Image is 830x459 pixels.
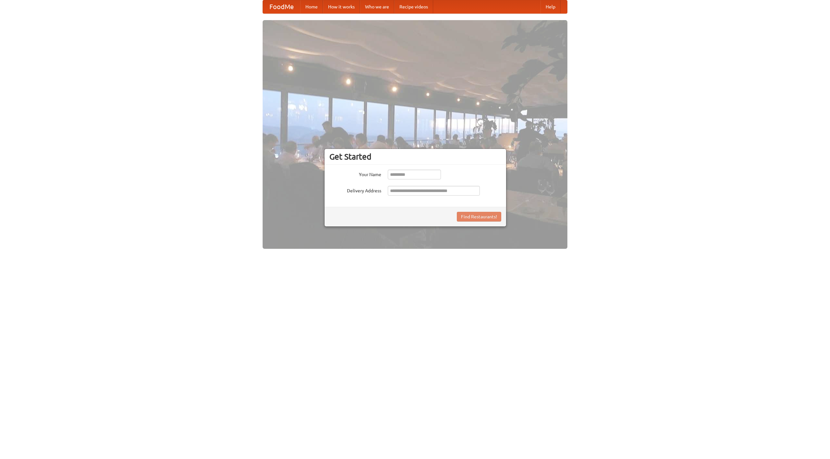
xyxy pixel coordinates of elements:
h3: Get Started [329,152,501,162]
label: Delivery Address [329,186,381,194]
a: Home [300,0,323,13]
button: Find Restaurants! [457,212,501,222]
a: How it works [323,0,360,13]
a: Recipe videos [394,0,433,13]
a: Help [540,0,561,13]
a: Who we are [360,0,394,13]
a: FoodMe [263,0,300,13]
label: Your Name [329,170,381,178]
